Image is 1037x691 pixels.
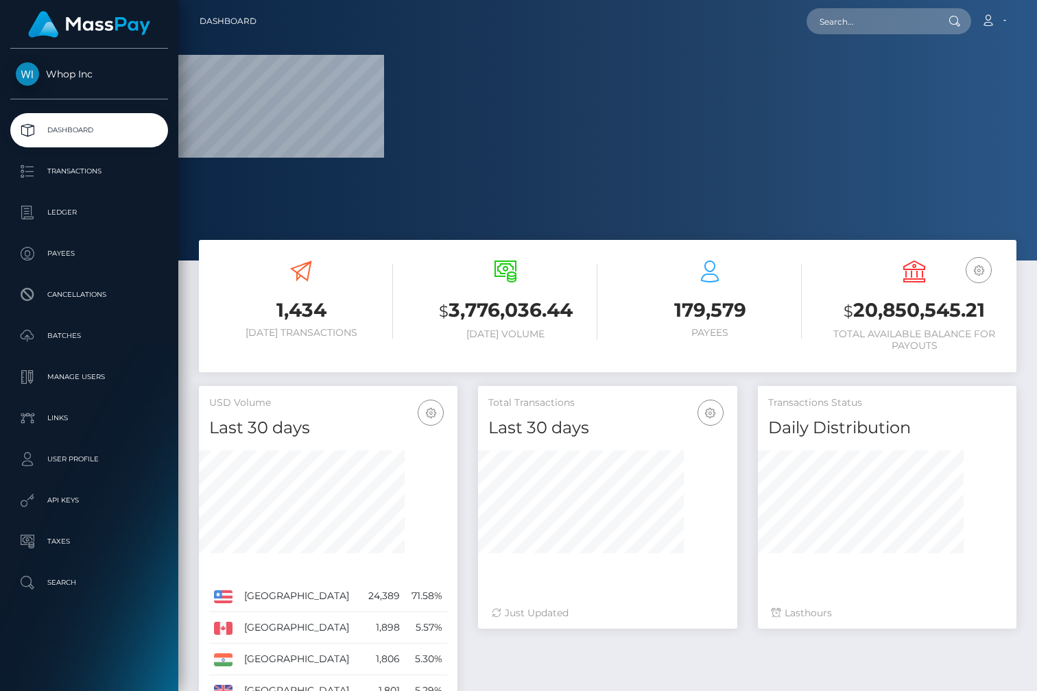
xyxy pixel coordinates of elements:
[200,7,257,36] a: Dashboard
[10,442,168,476] a: User Profile
[214,590,233,603] img: US.png
[10,278,168,312] a: Cancellations
[209,396,447,410] h5: USD Volume
[16,62,39,86] img: Whop Inc
[239,612,361,644] td: [GEOGRAPHIC_DATA]
[488,396,726,410] h5: Total Transactions
[844,302,853,321] small: $
[414,328,597,340] h6: [DATE] Volume
[618,327,802,339] h6: Payees
[361,581,405,612] td: 24,389
[405,612,448,644] td: 5.57%
[10,319,168,353] a: Batches
[16,202,163,223] p: Ledger
[768,416,1006,440] h4: Daily Distribution
[10,195,168,230] a: Ledger
[239,644,361,675] td: [GEOGRAPHIC_DATA]
[10,524,168,559] a: Taxes
[28,11,150,38] img: MassPay Logo
[10,113,168,147] a: Dashboard
[361,644,405,675] td: 1,806
[16,531,163,552] p: Taxes
[16,572,163,593] p: Search
[361,612,405,644] td: 1,898
[16,161,163,182] p: Transactions
[239,581,361,612] td: [GEOGRAPHIC_DATA]
[488,416,726,440] h4: Last 30 days
[16,243,163,264] p: Payees
[822,328,1006,352] h6: Total Available Balance for Payouts
[10,154,168,189] a: Transactions
[10,401,168,435] a: Links
[405,581,448,612] td: 71.58%
[439,302,449,321] small: $
[618,297,802,324] h3: 179,579
[807,8,935,34] input: Search...
[16,490,163,511] p: API Keys
[16,367,163,387] p: Manage Users
[16,284,163,305] p: Cancellations
[16,408,163,428] p: Links
[209,416,447,440] h4: Last 30 days
[10,237,168,271] a: Payees
[209,297,393,324] h3: 1,434
[16,326,163,346] p: Batches
[822,297,1006,325] h3: 20,850,545.21
[768,396,1006,410] h5: Transactions Status
[10,566,168,600] a: Search
[772,606,1003,620] div: Last hours
[10,483,168,518] a: API Keys
[214,622,233,634] img: CA.png
[10,360,168,394] a: Manage Users
[10,68,168,80] span: Whop Inc
[16,449,163,470] p: User Profile
[492,606,723,620] div: Just Updated
[16,120,163,141] p: Dashboard
[405,644,448,675] td: 5.30%
[414,297,597,325] h3: 3,776,036.44
[214,653,233,666] img: IN.png
[209,327,393,339] h6: [DATE] Transactions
